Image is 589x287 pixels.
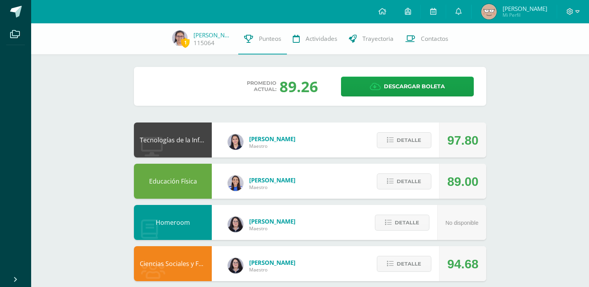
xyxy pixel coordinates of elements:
[377,132,431,148] button: Detalle
[397,257,421,271] span: Detalle
[399,23,454,54] a: Contactos
[181,38,190,47] span: 1
[259,35,281,43] span: Punteos
[134,122,212,157] div: Tecnologías de la Información y Comunicación: Computación
[384,77,445,96] span: Descargar boleta
[238,23,287,54] a: Punteos
[447,164,478,199] div: 89.00
[362,35,394,43] span: Trayectoria
[343,23,399,54] a: Trayectoria
[249,176,295,184] span: [PERSON_NAME]
[249,266,295,273] span: Maestro
[447,123,478,158] div: 97.80
[249,225,295,232] span: Maestro
[287,23,343,54] a: Actividades
[249,135,295,143] span: [PERSON_NAME]
[134,205,212,240] div: Homeroom
[134,164,212,199] div: Educación Física
[280,76,318,96] div: 89.26
[375,215,429,231] button: Detalle
[228,175,243,191] img: 0eea5a6ff783132be5fd5ba128356f6f.png
[503,12,547,18] span: Mi Perfil
[249,259,295,266] span: [PERSON_NAME]
[228,134,243,150] img: dbcf09110664cdb6f63fe058abfafc14.png
[421,35,448,43] span: Contactos
[249,217,295,225] span: [PERSON_NAME]
[193,31,232,39] a: [PERSON_NAME]
[134,246,212,281] div: Ciencias Sociales y Formación Ciudadana
[249,184,295,191] span: Maestro
[228,258,243,273] img: f270ddb0ea09d79bf84e45c6680ec463.png
[249,143,295,149] span: Maestro
[247,80,276,93] span: Promedio actual:
[481,4,497,19] img: b08fa849ce700c2446fec7341b01b967.png
[172,30,188,46] img: 9f4b94e99bd453ca0c7e9e26828c986f.png
[397,133,421,147] span: Detalle
[341,77,474,96] a: Descargar boleta
[377,256,431,272] button: Detalle
[228,217,243,232] img: f270ddb0ea09d79bf84e45c6680ec463.png
[397,174,421,189] span: Detalle
[193,39,215,47] a: 115064
[445,220,478,226] span: No disponible
[503,5,547,12] span: [PERSON_NAME]
[447,247,478,282] div: 94.68
[377,173,431,189] button: Detalle
[306,35,337,43] span: Actividades
[395,215,419,230] span: Detalle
